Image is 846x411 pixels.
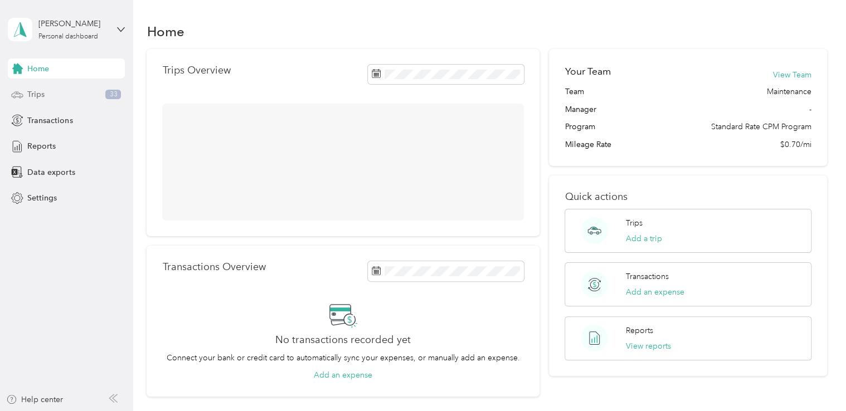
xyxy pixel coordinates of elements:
[27,167,75,178] span: Data exports
[38,33,98,40] div: Personal dashboard
[565,104,596,115] span: Manager
[565,121,595,133] span: Program
[27,63,49,75] span: Home
[626,233,662,244] button: Add a trip
[6,394,63,405] button: Help center
[784,349,846,411] iframe: Everlance-gr Chat Button Frame
[162,261,265,273] p: Transactions Overview
[27,192,57,204] span: Settings
[626,271,669,282] p: Transactions
[167,352,520,364] p: Connect your bank or credit card to automatically sync your expenses, or manually add an expense.
[809,104,811,115] span: -
[162,65,230,76] p: Trips Overview
[27,140,56,152] span: Reports
[565,86,584,97] span: Team
[565,191,811,203] p: Quick actions
[626,217,643,229] p: Trips
[314,369,372,381] button: Add an expense
[275,334,411,346] h2: No transactions recorded yet
[147,26,184,37] h1: Home
[767,86,811,97] span: Maintenance
[773,69,811,81] button: View Team
[27,89,45,100] span: Trips
[565,65,610,79] h2: Your Team
[626,340,671,352] button: View reports
[626,325,653,336] p: Reports
[565,139,611,150] span: Mileage Rate
[711,121,811,133] span: Standard Rate CPM Program
[105,90,121,100] span: 33
[38,18,108,30] div: [PERSON_NAME]
[27,115,72,126] span: Transactions
[780,139,811,150] span: $0.70/mi
[626,286,684,298] button: Add an expense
